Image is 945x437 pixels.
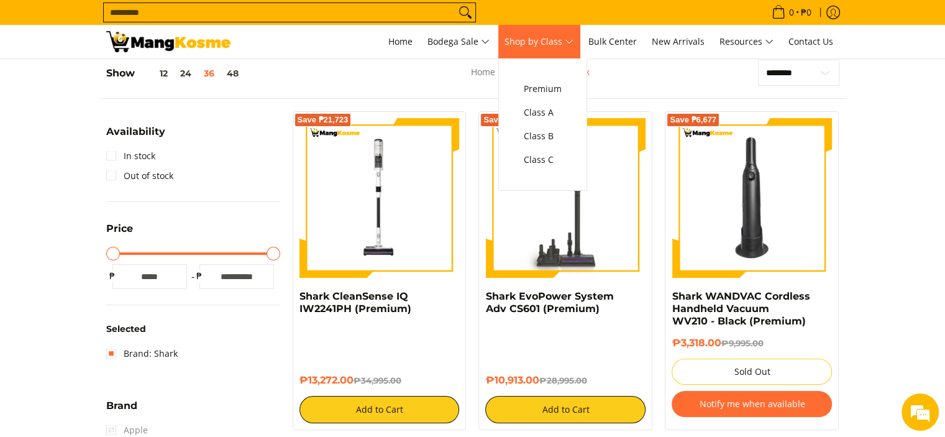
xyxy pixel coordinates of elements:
span: Class C [524,152,562,168]
div: Minimize live chat window [204,6,234,36]
h6: ₱3,318.00 [672,337,832,349]
button: 48 [221,68,245,78]
a: Home [382,25,419,58]
button: Sold Out [672,359,832,385]
a: Contact Us [782,25,839,58]
span: Save ₱6,677 [670,116,716,124]
span: Class B [524,129,562,144]
span: ₱ [106,270,119,282]
span: Premium [524,81,562,97]
span: Save ₱18,082 [483,116,534,124]
a: Out of stock [106,166,173,186]
button: Search [455,3,475,22]
h6: Selected [106,324,280,335]
span: Bulk Center [588,35,637,47]
button: 24 [174,68,198,78]
a: Resources [713,25,780,58]
span: 0 [787,8,796,17]
button: 36 [198,68,221,78]
span: Class A [524,105,562,121]
a: Brand: Shark [106,344,178,364]
span: ₱ [193,270,206,282]
img: shark-cleansense-cordless-stick-vacuum-front-full-view-mang-kosme [299,118,460,278]
a: Shark EvoPower System Adv CS601 (Premium) [485,290,613,315]
a: Home [471,66,495,78]
del: ₱34,995.00 [354,375,401,385]
button: 12 [135,68,174,78]
span: Home [388,35,413,47]
div: Chat with us now [65,70,209,86]
a: In stock [106,146,155,166]
textarea: Type your message and hit 'Enter' [6,299,237,343]
a: Class C [518,148,568,172]
span: Resources [719,34,774,50]
del: ₱28,995.00 [539,375,587,385]
summary: Open [106,401,137,420]
a: Premium [518,77,568,101]
a: Class A [518,101,568,124]
summary: Open [106,127,165,146]
span: New Arrivals [652,35,705,47]
span: We're online! [72,136,171,262]
h5: Show [106,67,245,80]
a: New Arrivals [646,25,711,58]
img: All Products - Home Appliances Warehouse Sale l Mang Kosme [106,31,231,52]
h6: ₱13,272.00 [299,374,460,387]
a: Shark WANDVAC Cordless Handheld Vacuum WV210 - Black (Premium) [672,290,810,327]
span: Availability [106,127,165,137]
summary: Open [106,224,133,243]
img: Shark WANDVAC Cordless Handheld Vacuum WV210 - Black (Premium) [672,118,832,278]
span: Save ₱21,723 [298,116,349,124]
del: ₱9,995.00 [721,338,763,348]
span: • [768,6,815,19]
a: Bodega Sale [421,25,496,58]
a: Bulk Center [582,25,643,58]
span: Contact Us [788,35,833,47]
button: Add to Cart [485,396,646,423]
img: shark-evopower-wireless-vacuum-full-view-mang-kosme [485,118,646,278]
button: Notify me when available [672,391,832,417]
span: Bodega Sale [427,34,490,50]
span: Brand [106,401,137,411]
span: ₱0 [799,8,813,17]
span: Shop by Class [504,34,573,50]
span: Price [106,224,133,234]
nav: Breadcrumbs [386,65,675,93]
a: Class B [518,124,568,148]
button: Add to Cart [299,396,460,423]
a: Shop by Class [498,25,580,58]
h6: ₱10,913.00 [485,374,646,387]
nav: Main Menu [243,25,839,58]
a: Shark CleanSense IQ IW2241PH (Premium) [299,290,411,315]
